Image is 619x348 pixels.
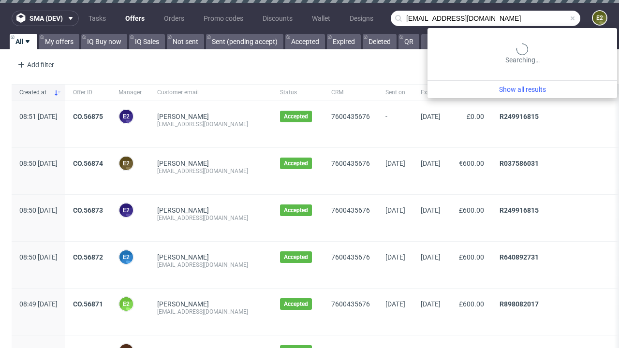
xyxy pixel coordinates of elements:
[73,159,103,167] a: CO.56874
[284,159,308,167] span: Accepted
[198,11,249,26] a: Promo codes
[459,159,484,167] span: €600.00
[387,11,415,26] a: Users
[280,88,316,97] span: Status
[157,300,209,308] a: [PERSON_NAME]
[421,206,441,214] span: [DATE]
[10,34,37,49] a: All
[73,88,103,97] span: Offer ID
[331,159,370,167] a: 7600435676
[500,159,539,167] a: R037586031
[157,113,209,120] a: [PERSON_NAME]
[119,203,133,217] figcaption: e2
[83,11,112,26] a: Tasks
[459,206,484,214] span: £600.00
[385,253,405,261] span: [DATE]
[331,300,370,308] a: 7600435676
[421,88,441,97] span: Expires
[257,11,298,26] a: Discounts
[73,300,103,308] a: CO.56871
[459,253,484,261] span: £600.00
[421,113,441,120] span: [DATE]
[284,300,308,308] span: Accepted
[73,113,103,120] a: CO.56875
[19,159,58,167] span: 08:50 [DATE]
[363,34,397,49] a: Deleted
[593,11,606,25] figcaption: e2
[157,167,265,175] div: [EMAIL_ADDRESS][DOMAIN_NAME]
[285,34,325,49] a: Accepted
[431,85,613,94] a: Show all results
[19,88,50,97] span: Created at
[306,11,336,26] a: Wallet
[331,113,370,120] a: 7600435676
[500,300,539,308] a: R898082017
[119,250,133,264] figcaption: e2
[119,11,150,26] a: Offers
[119,110,133,123] figcaption: e2
[73,206,103,214] a: CO.56873
[398,34,419,49] a: QR
[431,43,613,65] div: Searching…
[331,253,370,261] a: 7600435676
[500,206,539,214] a: R249916815
[344,11,379,26] a: Designs
[327,34,361,49] a: Expired
[158,11,190,26] a: Orders
[500,253,539,261] a: R640892731
[129,34,165,49] a: IQ Sales
[157,308,265,316] div: [EMAIL_ADDRESS][DOMAIN_NAME]
[500,113,539,120] a: R249916815
[39,34,79,49] a: My offers
[157,206,209,214] a: [PERSON_NAME]
[12,11,79,26] button: sma (dev)
[157,159,209,167] a: [PERSON_NAME]
[385,88,405,97] span: Sent on
[206,34,283,49] a: Sent (pending accept)
[19,300,58,308] span: 08:49 [DATE]
[118,88,142,97] span: Manager
[81,34,127,49] a: IQ Buy now
[331,88,370,97] span: CRM
[331,206,370,214] a: 7600435676
[385,159,405,167] span: [DATE]
[385,300,405,308] span: [DATE]
[29,15,63,22] span: sma (dev)
[119,297,133,311] figcaption: e2
[284,253,308,261] span: Accepted
[421,253,441,261] span: [DATE]
[157,253,209,261] a: [PERSON_NAME]
[19,253,58,261] span: 08:50 [DATE]
[157,120,265,128] div: [EMAIL_ADDRESS][DOMAIN_NAME]
[421,159,441,167] span: [DATE]
[421,300,441,308] span: [DATE]
[14,57,56,72] div: Add filter
[385,113,405,136] span: -
[459,300,484,308] span: £600.00
[284,206,308,214] span: Accepted
[73,253,103,261] a: CO.56872
[157,261,265,269] div: [EMAIL_ADDRESS][DOMAIN_NAME]
[284,113,308,120] span: Accepted
[167,34,204,49] a: Not sent
[157,88,265,97] span: Customer email
[467,113,484,120] span: £0.00
[385,206,405,214] span: [DATE]
[157,214,265,222] div: [EMAIL_ADDRESS][DOMAIN_NAME]
[19,206,58,214] span: 08:50 [DATE]
[19,113,58,120] span: 08:51 [DATE]
[119,157,133,170] figcaption: e2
